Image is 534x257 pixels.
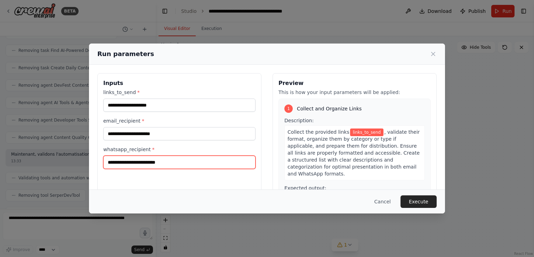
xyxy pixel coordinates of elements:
[284,104,293,113] div: 1
[288,129,420,177] span: , validate their format, organize them by category or type if applicable, and prepare them for di...
[284,118,314,123] span: Description:
[97,49,154,59] h2: Run parameters
[400,195,437,208] button: Execute
[350,128,383,136] span: Variable: links_to_send
[103,146,256,153] label: whatsapp_recipient
[278,89,431,96] p: This is how your input parameters will be applied:
[103,89,256,96] label: links_to_send
[278,79,431,87] h3: Preview
[369,195,396,208] button: Cancel
[288,129,349,135] span: Collect the provided links
[103,79,256,87] h3: Inputs
[284,185,326,191] span: Expected output:
[103,117,256,124] label: email_recipient
[297,105,362,112] span: Collect and Organize Links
